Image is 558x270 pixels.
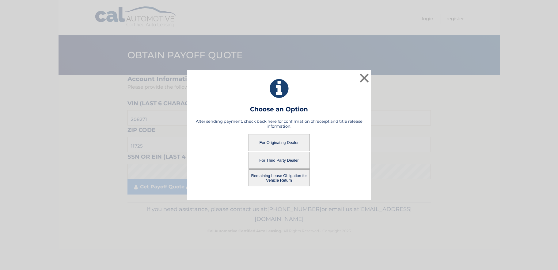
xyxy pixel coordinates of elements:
[249,152,310,169] button: For Third Party Dealer
[249,134,310,151] button: For Originating Dealer
[250,106,308,116] h3: Choose an Option
[249,169,310,186] button: Remaining Lease Obligation for Vehicle Return
[358,72,370,84] button: ×
[195,119,363,129] h5: After sending payment, check back here for confirmation of receipt and title release information.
